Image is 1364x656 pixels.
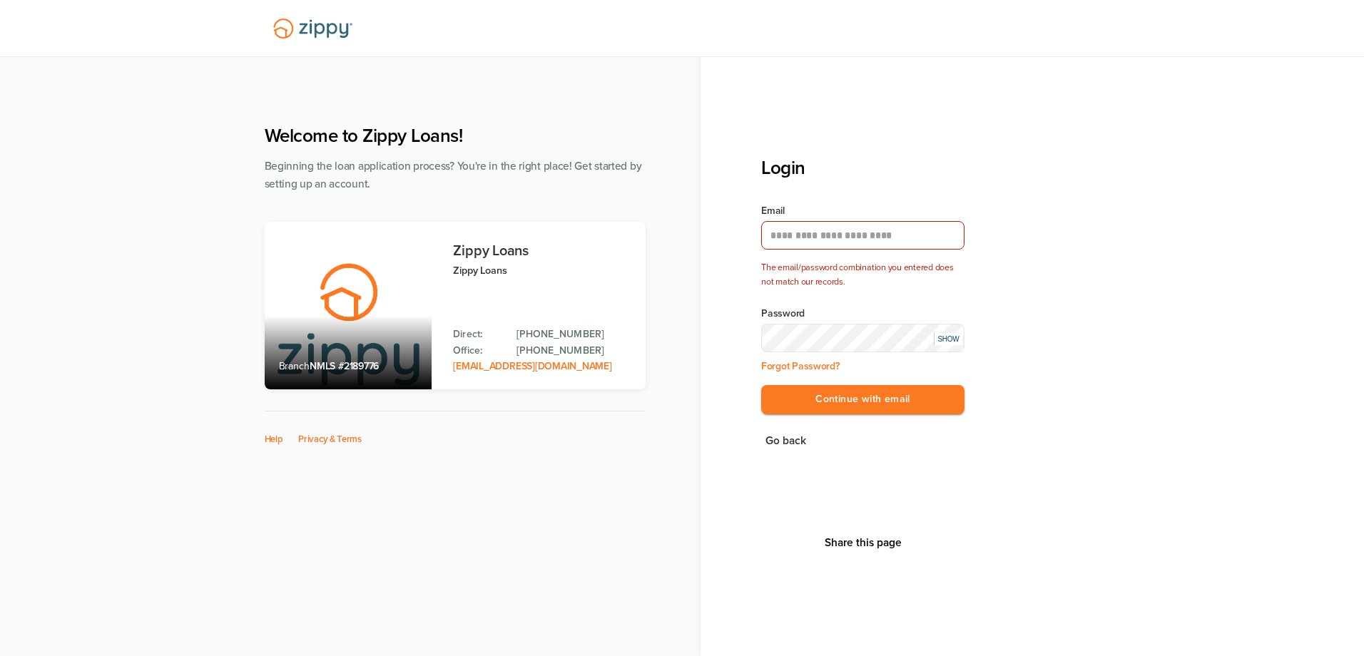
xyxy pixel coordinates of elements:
[453,262,631,279] p: Zippy Loans
[453,327,502,342] p: Direct:
[761,204,965,218] label: Email
[761,221,965,250] input: Email Address
[265,160,642,190] span: Beginning the loan application process? You're in the right place! Get started by setting up an a...
[934,333,962,345] div: SHOW
[453,343,502,359] p: Office:
[279,360,310,372] span: Branch
[453,243,631,259] h3: Zippy Loans
[761,324,965,352] input: Input Password
[820,535,906,550] button: Share This Page
[761,385,965,414] button: Continue with email
[761,261,965,289] div: The email/password combination you entered does not match our records.
[516,343,631,359] a: Office Phone: 512-975-2947
[265,125,646,147] h1: Welcome to Zippy Loans!
[265,434,283,445] a: Help
[516,327,631,342] a: Direct Phone: 512-975-2947
[265,12,361,45] img: Lender Logo
[310,360,379,372] span: NMLS #2189776
[761,157,965,179] h3: Login
[298,434,362,445] a: Privacy & Terms
[761,431,810,451] button: Go back
[761,307,965,321] label: Password
[453,360,611,372] a: Email Address: zippyguide@zippymh.com
[761,360,840,372] a: Forgot Password?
